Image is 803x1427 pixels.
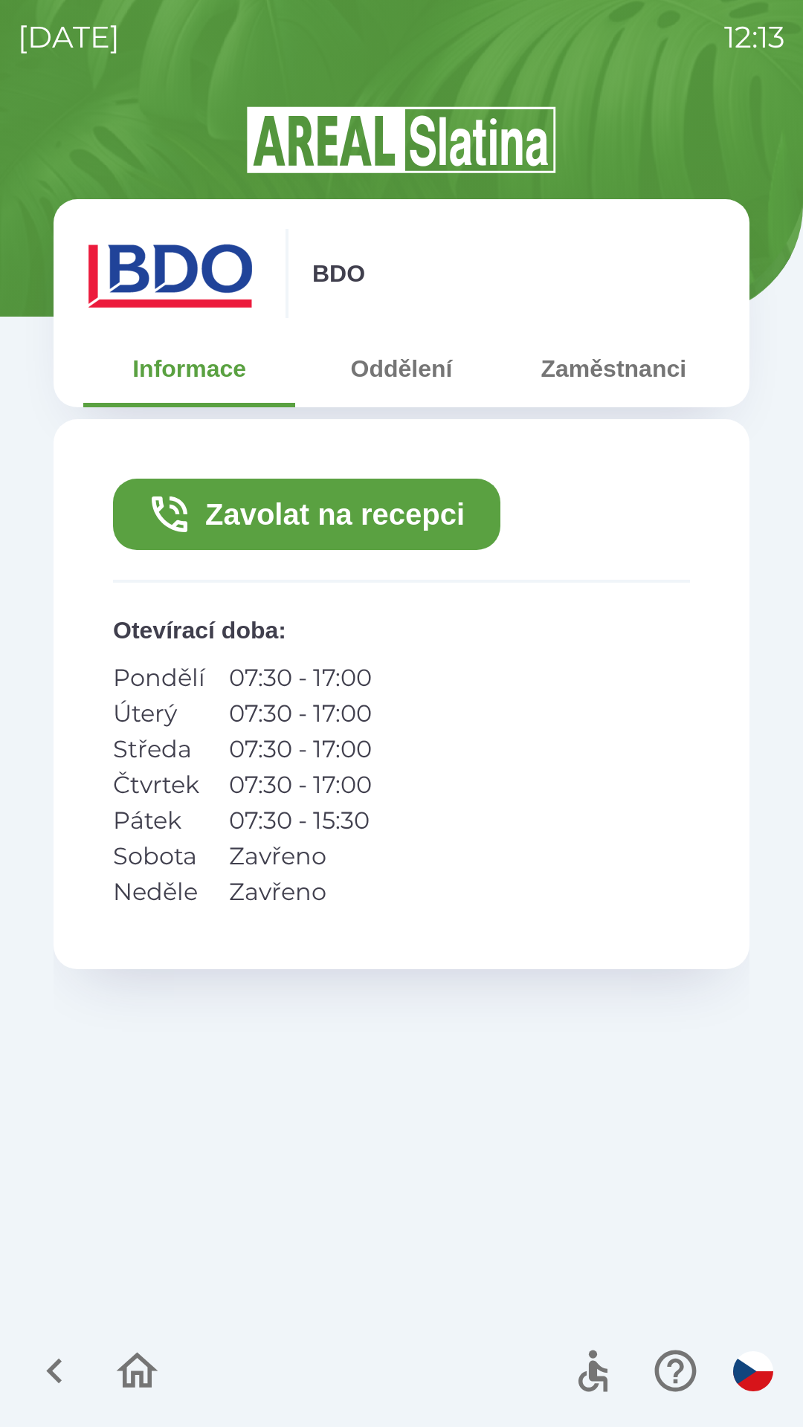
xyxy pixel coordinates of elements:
button: Zavolat na recepci [113,479,500,550]
p: Zavřeno [229,838,372,874]
img: cs flag [733,1351,773,1391]
p: BDO [312,256,365,291]
p: 12:13 [724,15,785,59]
button: Oddělení [295,342,507,395]
p: Zavřeno [229,874,372,910]
p: [DATE] [18,15,120,59]
img: ae7449ef-04f1-48ed-85b5-e61960c78b50.png [83,229,262,318]
p: Pátek [113,803,205,838]
p: Čtvrtek [113,767,205,803]
p: Neděle [113,874,205,910]
p: Otevírací doba : [113,612,690,648]
p: Středa [113,731,205,767]
p: 07:30 - 17:00 [229,767,372,803]
p: 07:30 - 17:00 [229,731,372,767]
p: Sobota [113,838,205,874]
button: Zaměstnanci [508,342,720,395]
p: 07:30 - 15:30 [229,803,372,838]
p: 07:30 - 17:00 [229,660,372,696]
p: Pondělí [113,660,205,696]
p: 07:30 - 17:00 [229,696,372,731]
p: Úterý [113,696,205,731]
button: Informace [83,342,295,395]
img: Logo [54,104,749,175]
